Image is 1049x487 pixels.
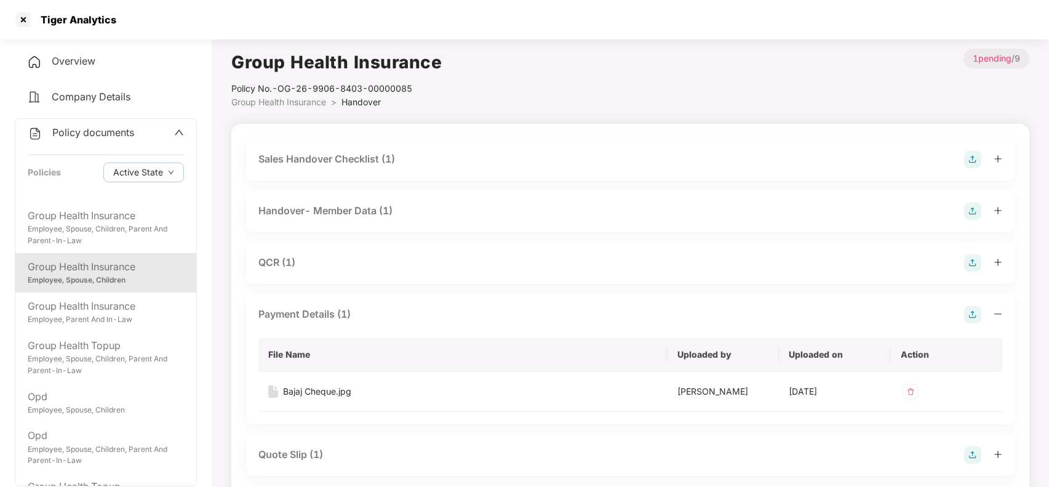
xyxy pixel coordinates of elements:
[168,169,174,176] span: down
[964,203,981,220] img: svg+xml;base64,PHN2ZyB4bWxucz0iaHR0cDovL3d3dy53My5vcmcvMjAwMC9zdmciIHdpZHRoPSIyOCIgaGVpZ2h0PSIyOC...
[113,166,163,179] span: Active State
[964,151,981,168] img: svg+xml;base64,PHN2ZyB4bWxucz0iaHR0cDovL3d3dy53My5vcmcvMjAwMC9zdmciIHdpZHRoPSIyOCIgaGVpZ2h0PSIyOC...
[891,338,1002,372] th: Action
[901,382,920,401] img: svg+xml;base64,PHN2ZyB4bWxucz0iaHR0cDovL3d3dy53My5vcmcvMjAwMC9zdmciIHdpZHRoPSIzMiIgaGVpZ2h0PSIzMi...
[331,97,337,107] span: >
[964,306,981,323] img: svg+xml;base64,PHN2ZyB4bWxucz0iaHR0cDovL3d3dy53My5vcmcvMjAwMC9zdmciIHdpZHRoPSIyOCIgaGVpZ2h0PSIyOC...
[779,338,890,372] th: Uploaded on
[964,254,981,272] img: svg+xml;base64,PHN2ZyB4bWxucz0iaHR0cDovL3d3dy53My5vcmcvMjAwMC9zdmciIHdpZHRoPSIyOCIgaGVpZ2h0PSIyOC...
[28,126,42,141] img: svg+xml;base64,PHN2ZyB4bWxucz0iaHR0cDovL3d3dy53My5vcmcvMjAwMC9zdmciIHdpZHRoPSIyNCIgaGVpZ2h0PSIyNC...
[28,299,184,314] div: Group Health Insurance
[28,314,184,326] div: Employee, Parent And In-Law
[258,307,351,322] div: Payment Details (1)
[994,450,1002,459] span: plus
[258,338,668,372] th: File Name
[973,53,1011,63] span: 1 pending
[994,258,1002,267] span: plus
[28,208,184,223] div: Group Health Insurance
[28,389,184,404] div: Opd
[231,49,442,76] h1: Group Health Insurance
[789,385,880,398] div: [DATE]
[994,310,1002,318] span: minus
[28,338,184,353] div: Group Health Topup
[52,55,95,67] span: Overview
[668,338,779,372] th: Uploaded by
[28,166,61,179] div: Policies
[28,223,184,247] div: Employee, Spouse, Children, Parent And Parent-In-Law
[231,82,442,95] div: Policy No.- OG-26-9906-8403-00000085
[258,151,395,167] div: Sales Handover Checklist (1)
[28,259,184,275] div: Group Health Insurance
[994,155,1002,163] span: plus
[258,255,295,270] div: QCR (1)
[28,404,184,416] div: Employee, Spouse, Children
[341,97,381,107] span: Handover
[27,90,42,105] img: svg+xml;base64,PHN2ZyB4bWxucz0iaHR0cDovL3d3dy53My5vcmcvMjAwMC9zdmciIHdpZHRoPSIyNCIgaGVpZ2h0PSIyNC...
[258,203,393,219] div: Handover- Member Data (1)
[28,428,184,443] div: Opd
[963,49,1029,68] p: / 9
[27,55,42,70] img: svg+xml;base64,PHN2ZyB4bWxucz0iaHR0cDovL3d3dy53My5vcmcvMjAwMC9zdmciIHdpZHRoPSIyNCIgaGVpZ2h0PSIyNC...
[964,446,981,464] img: svg+xml;base64,PHN2ZyB4bWxucz0iaHR0cDovL3d3dy53My5vcmcvMjAwMC9zdmciIHdpZHRoPSIyOCIgaGVpZ2h0PSIyOC...
[283,385,351,398] div: Bajaj Cheque.jpg
[677,385,769,398] div: [PERSON_NAME]
[231,97,326,107] span: Group Health Insurance
[28,353,184,377] div: Employee, Spouse, Children, Parent And Parent-In-Law
[28,275,184,286] div: Employee, Spouse, Children
[28,444,184,467] div: Employee, Spouse, Children, Parent And Parent-In-Law
[174,127,184,137] span: up
[994,206,1002,215] span: plus
[103,163,184,182] button: Active Statedown
[52,126,134,139] span: Policy documents
[33,14,116,26] div: Tiger Analytics
[268,385,278,398] img: svg+xml;base64,PHN2ZyB4bWxucz0iaHR0cDovL3d3dy53My5vcmcvMjAwMC9zdmciIHdpZHRoPSIxNiIgaGVpZ2h0PSIyMC...
[258,447,323,462] div: Quote Slip (1)
[52,91,130,103] span: Company Details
